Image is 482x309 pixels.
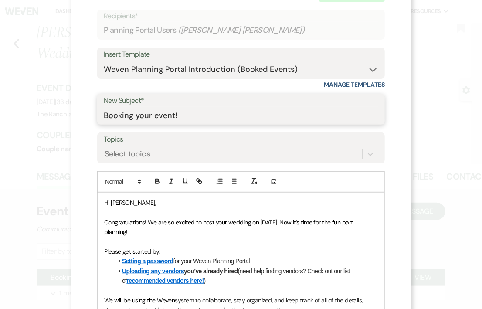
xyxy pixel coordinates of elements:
[104,199,156,207] span: Hi [PERSON_NAME],
[104,296,175,304] span: We will be using the Weven
[104,95,378,107] label: New Subject*
[122,258,173,265] a: Setting a password
[105,149,150,160] div: Select topics
[204,277,206,284] span: )
[122,268,184,275] a: Uploading any vendors
[104,22,378,39] div: Planning Portal Users
[122,268,238,275] strong: you’ve already hired
[104,133,378,146] label: Topics
[122,268,351,284] span: (need help finding vendors? Check out our list of
[173,258,250,265] span: for your Weven Planning Portal
[178,24,305,36] span: ( [PERSON_NAME] [PERSON_NAME] )
[126,277,204,284] a: recommended vendors here!
[324,81,385,88] a: Manage Templates
[104,218,358,236] span: Congratulations! We are so excited to host your wedding on [DATE]. Now it’s time for the fun part...
[104,248,160,255] span: Please get started by:
[104,10,378,22] p: Recipients*
[104,48,378,61] div: Insert Template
